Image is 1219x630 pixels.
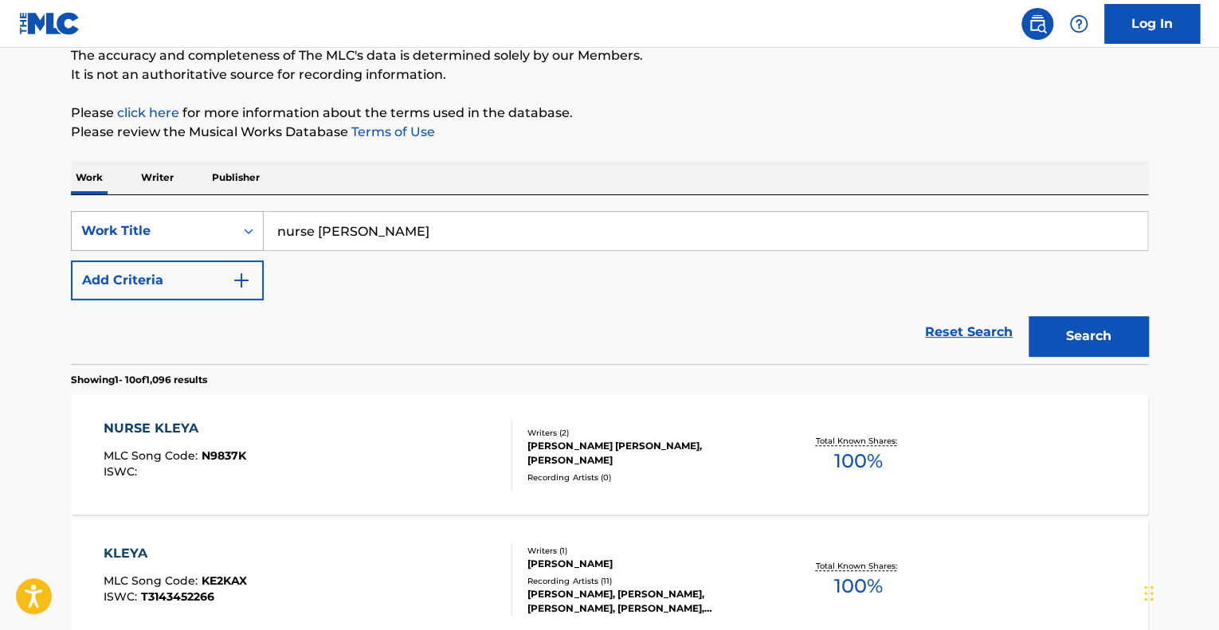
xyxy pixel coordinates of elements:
[71,161,108,194] p: Work
[202,448,246,463] span: N9837K
[1028,14,1047,33] img: search
[1144,569,1154,617] div: Drag
[527,587,768,616] div: [PERSON_NAME], [PERSON_NAME], [PERSON_NAME], [PERSON_NAME], [PERSON_NAME]
[527,427,768,439] div: Writers ( 2 )
[104,544,247,563] div: KLEYA
[202,573,247,588] span: KE2KAX
[833,572,882,601] span: 100 %
[1069,14,1088,33] img: help
[104,464,141,479] span: ISWC :
[141,589,214,604] span: T3143452266
[71,65,1148,84] p: It is not an authoritative source for recording information.
[815,435,900,447] p: Total Known Shares:
[71,104,1148,123] p: Please for more information about the terms used in the database.
[81,221,225,241] div: Work Title
[117,105,179,120] a: click here
[815,560,900,572] p: Total Known Shares:
[833,447,882,475] span: 100 %
[207,161,265,194] p: Publisher
[71,123,1148,142] p: Please review the Musical Works Database
[1139,554,1219,630] iframe: Chat Widget
[104,589,141,604] span: ISWC :
[1104,4,1200,44] a: Log In
[232,271,251,290] img: 9d2ae6d4665cec9f34b9.svg
[104,419,246,438] div: NURSE KLEYA
[19,12,80,35] img: MLC Logo
[104,573,202,588] span: MLC Song Code :
[527,439,768,468] div: [PERSON_NAME] [PERSON_NAME], [PERSON_NAME]
[71,260,264,300] button: Add Criteria
[71,46,1148,65] p: The accuracy and completeness of The MLC's data is determined solely by our Members.
[71,395,1148,515] a: NURSE KLEYAMLC Song Code:N9837KISWC:Writers (2)[PERSON_NAME] [PERSON_NAME], [PERSON_NAME]Recordin...
[1029,316,1148,356] button: Search
[71,211,1148,364] form: Search Form
[1063,8,1095,40] div: Help
[104,448,202,463] span: MLC Song Code :
[917,315,1021,350] a: Reset Search
[348,124,435,139] a: Terms of Use
[527,557,768,571] div: [PERSON_NAME]
[71,373,207,387] p: Showing 1 - 10 of 1,096 results
[136,161,178,194] p: Writer
[527,575,768,587] div: Recording Artists ( 11 )
[527,545,768,557] div: Writers ( 1 )
[1021,8,1053,40] a: Public Search
[527,472,768,483] div: Recording Artists ( 0 )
